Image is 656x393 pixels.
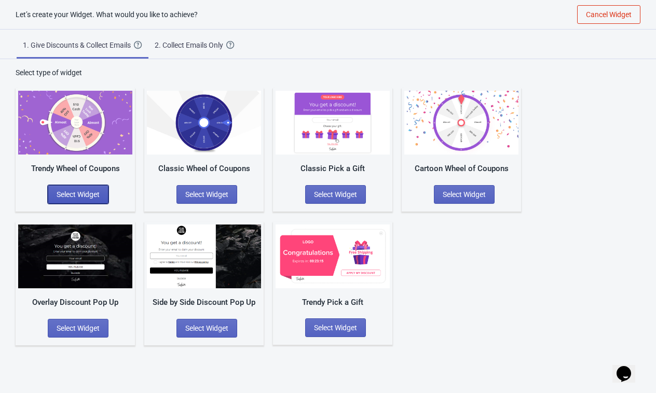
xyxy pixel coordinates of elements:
div: Classic Pick a Gift [276,163,390,175]
span: Select Widget [443,190,486,199]
button: Select Widget [48,185,108,204]
img: gift_game_v2.jpg [276,224,390,288]
button: Cancel Widget [577,5,640,24]
iframe: chat widget [612,352,646,383]
img: regular_popup.jpg [147,224,261,288]
span: Select Widget [185,190,228,199]
img: trendy_game.png [18,91,132,155]
span: Select Widget [314,190,357,199]
span: Cancel Widget [586,10,632,19]
div: Trendy Wheel of Coupons [18,163,132,175]
div: 1. Give Discounts & Collect Emails [23,40,134,50]
div: 2. Collect Emails Only [155,40,226,50]
span: Select Widget [314,324,357,332]
img: full_screen_popup.jpg [18,224,132,288]
span: Select Widget [185,324,228,332]
span: Select Widget [57,190,100,199]
div: Trendy Pick a Gift [276,297,390,308]
button: Select Widget [176,185,237,204]
div: Cartoon Wheel of Coupons [404,163,518,175]
div: Side by Side Discount Pop Up [147,297,261,308]
button: Select Widget [305,185,366,204]
button: Select Widget [48,319,108,338]
img: gift_game.jpg [276,91,390,155]
span: Select Widget [57,324,100,332]
div: Overlay Discount Pop Up [18,297,132,308]
div: Select type of widget [16,67,640,78]
img: classic_game.jpg [147,91,261,155]
div: Classic Wheel of Coupons [147,163,261,175]
button: Select Widget [305,318,366,337]
button: Select Widget [176,319,237,338]
img: cartoon_game.jpg [404,91,518,155]
button: Select Widget [434,185,495,204]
